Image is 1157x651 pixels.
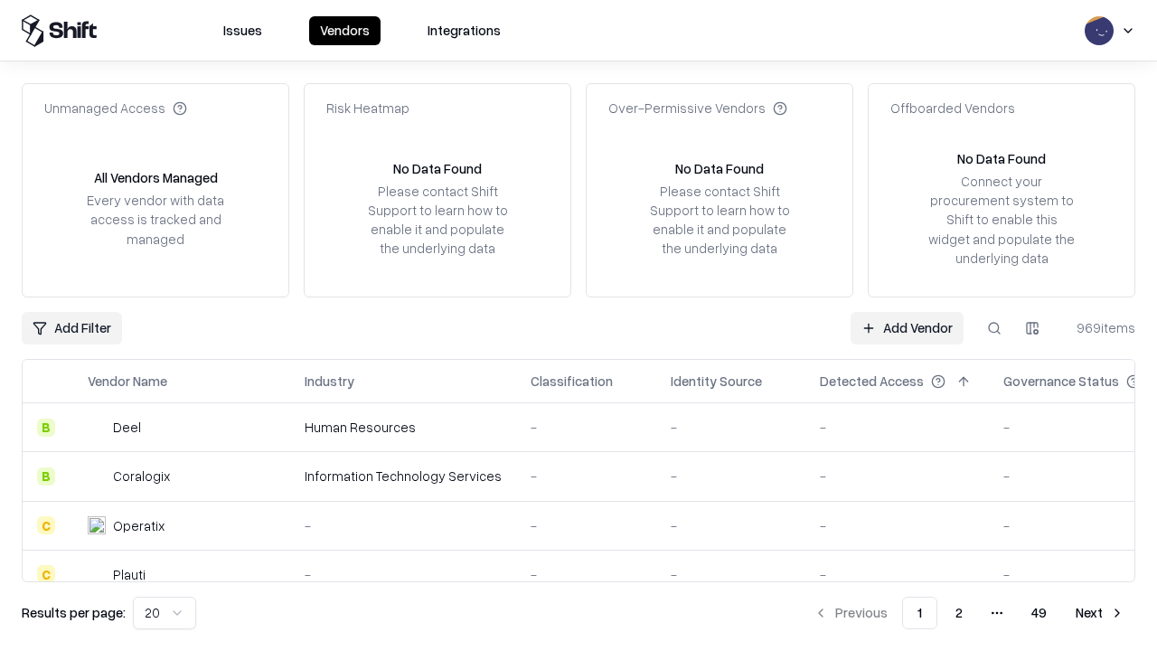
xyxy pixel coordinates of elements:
button: 2 [941,597,977,629]
div: No Data Found [957,149,1046,168]
div: - [531,418,642,437]
button: Integrations [417,16,512,45]
div: Vendor Name [88,372,167,391]
div: Classification [531,372,613,391]
div: Coralogix [113,467,170,486]
div: Offboarded Vendors [890,99,1015,118]
div: Plauti [113,565,146,584]
div: Industry [305,372,354,391]
img: Plauti [88,565,106,583]
div: Identity Source [671,372,762,391]
div: B [37,467,55,486]
div: - [671,467,791,486]
div: Detected Access [820,372,924,391]
div: - [305,516,502,535]
a: Add Vendor [851,312,964,344]
div: Governance Status [1003,372,1119,391]
button: Issues [212,16,273,45]
div: All Vendors Managed [94,168,218,187]
div: No Data Found [675,159,764,178]
button: Next [1065,597,1135,629]
img: Coralogix [88,467,106,486]
div: B [37,419,55,437]
button: 49 [1017,597,1061,629]
div: - [531,516,642,535]
div: C [37,516,55,534]
div: - [671,418,791,437]
div: Operatix [113,516,165,535]
div: - [820,565,974,584]
div: Please contact Shift Support to learn how to enable it and populate the underlying data [362,182,513,259]
div: No Data Found [393,159,482,178]
p: Results per page: [22,603,126,622]
nav: pagination [803,597,1135,629]
div: Please contact Shift Support to learn how to enable it and populate the underlying data [644,182,795,259]
img: Operatix [88,516,106,534]
div: - [820,467,974,486]
div: - [531,467,642,486]
div: Risk Heatmap [326,99,409,118]
div: C [37,565,55,583]
div: Information Technology Services [305,467,502,486]
div: Every vendor with data access is tracked and managed [80,191,230,248]
button: 1 [902,597,937,629]
div: Connect your procurement system to Shift to enable this widget and populate the underlying data [927,172,1077,268]
div: - [531,565,642,584]
div: Deel [113,418,141,437]
button: Vendors [309,16,381,45]
div: Human Resources [305,418,502,437]
div: Unmanaged Access [44,99,187,118]
div: 969 items [1063,318,1135,337]
div: Over-Permissive Vendors [608,99,787,118]
div: - [305,565,502,584]
div: - [820,418,974,437]
div: - [820,516,974,535]
div: - [671,565,791,584]
button: Add Filter [22,312,122,344]
div: - [671,516,791,535]
img: Deel [88,419,106,437]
